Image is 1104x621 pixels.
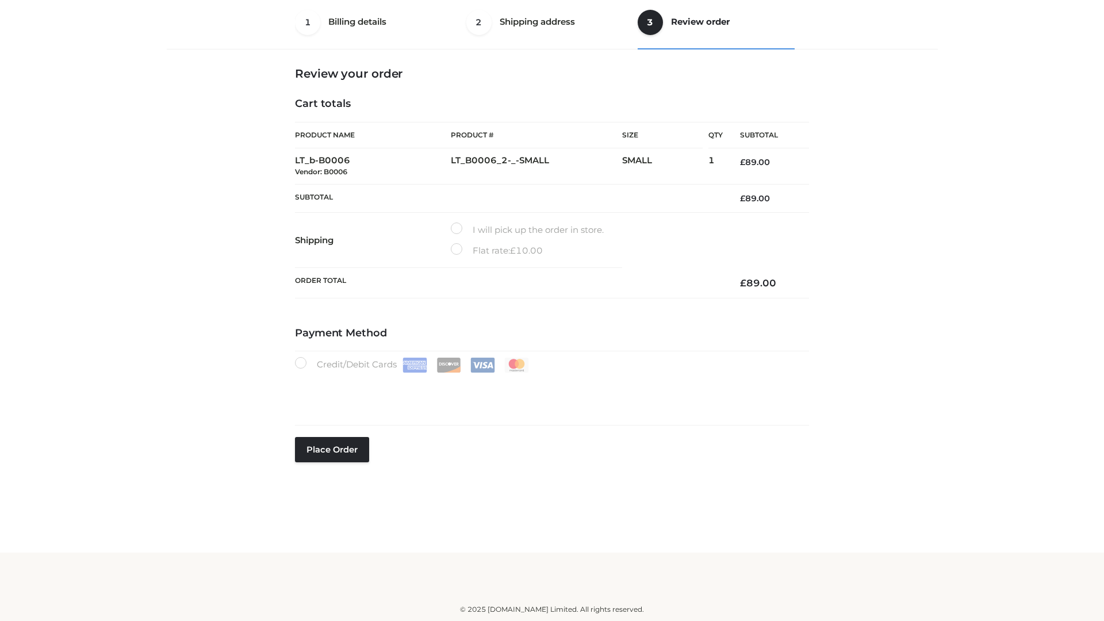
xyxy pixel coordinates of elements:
span: £ [740,277,746,289]
label: Flat rate: [451,243,543,258]
th: Order Total [295,268,723,298]
div: © 2025 [DOMAIN_NAME] Limited. All rights reserved. [171,604,933,615]
h4: Payment Method [295,327,809,340]
span: £ [510,245,516,256]
img: Discover [436,358,461,373]
img: Mastercard [504,358,529,373]
bdi: 89.00 [740,193,770,204]
th: Subtotal [723,122,809,148]
img: Visa [470,358,495,373]
small: Vendor: B0006 [295,167,347,176]
th: Shipping [295,213,451,268]
img: Amex [402,358,427,373]
bdi: 89.00 [740,157,770,167]
button: Place order [295,437,369,462]
span: £ [740,193,745,204]
h4: Cart totals [295,98,809,110]
span: £ [740,157,745,167]
th: Size [622,122,703,148]
bdi: 10.00 [510,245,543,256]
th: Product Name [295,122,451,148]
td: LT_B0006_2-_-SMALL [451,148,622,185]
th: Subtotal [295,184,723,212]
h3: Review your order [295,67,809,80]
th: Qty [708,122,723,148]
td: SMALL [622,148,708,185]
td: LT_b-B0006 [295,148,451,185]
iframe: Secure payment input frame [293,370,807,412]
td: 1 [708,148,723,185]
bdi: 89.00 [740,277,776,289]
label: Credit/Debit Cards [295,357,530,373]
th: Product # [451,122,622,148]
label: I will pick up the order in store. [451,223,604,237]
